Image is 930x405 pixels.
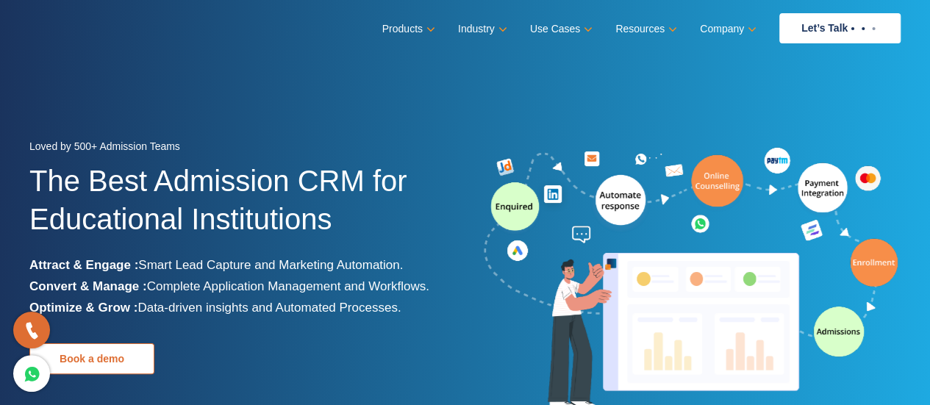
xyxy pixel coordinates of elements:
a: Company [700,18,754,40]
a: Book a demo [29,343,154,374]
b: Convert & Manage : [29,279,147,293]
span: Smart Lead Capture and Marketing Automation. [138,258,403,272]
a: Industry [458,18,504,40]
span: Data-driven insights and Automated Processes. [137,301,401,315]
span: Complete Application Management and Workflows. [147,279,429,293]
a: Use Cases [530,18,590,40]
b: Attract & Engage : [29,258,138,272]
b: Optimize & Grow : [29,301,137,315]
a: Let’s Talk [779,13,901,43]
a: Resources [615,18,674,40]
h1: The Best Admission CRM for Educational Institutions [29,162,454,254]
a: Products [382,18,432,40]
div: Loved by 500+ Admission Teams [29,136,454,162]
